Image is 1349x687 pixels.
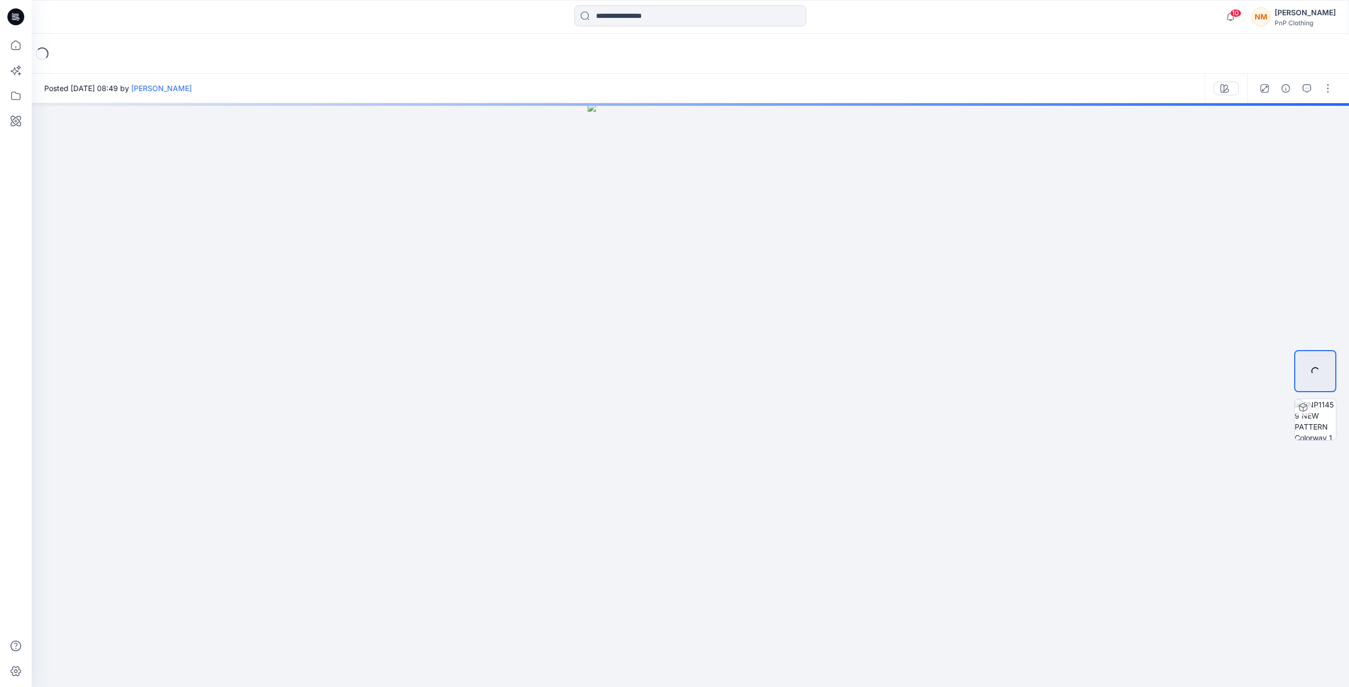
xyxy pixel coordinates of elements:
button: Details [1277,80,1294,97]
img: eyJhbGciOiJIUzI1NiIsImtpZCI6IjAiLCJzbHQiOiJzZXMiLCJ0eXAiOiJKV1QifQ.eyJkYXRhIjp7InR5cGUiOiJzdG9yYW... [588,103,793,687]
div: PnP Clothing [1275,19,1336,27]
div: NM [1252,7,1270,26]
img: PNP11459 NEW PATTERN Colorway 1 [1295,399,1336,440]
div: [PERSON_NAME] [1275,6,1336,19]
span: 10 [1230,9,1242,17]
span: Posted [DATE] 08:49 by [44,83,192,94]
a: [PERSON_NAME] [131,84,192,93]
